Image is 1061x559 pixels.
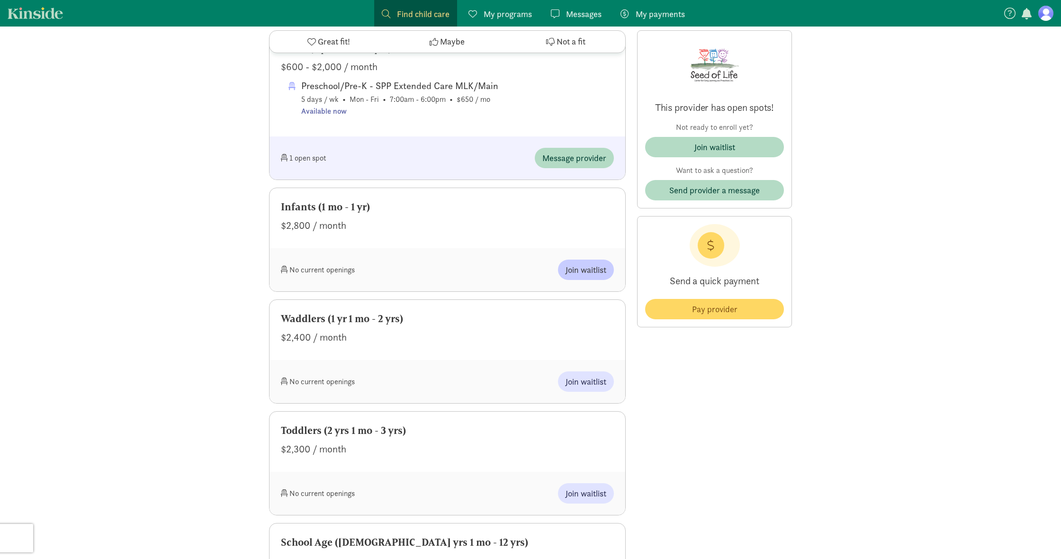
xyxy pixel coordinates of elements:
[558,260,614,280] button: Join waitlist
[8,7,63,19] a: Kinside
[281,423,614,438] div: Toddlers (2 yrs 1 mo - 3 yrs)
[281,442,614,457] div: $2,300 / month
[388,31,506,53] button: Maybe
[645,180,784,200] button: Send provider a message
[645,122,784,133] p: Not ready to enroll yet?
[694,141,735,153] div: Join waitlist
[645,267,784,295] p: Send a quick payment
[397,8,450,20] span: Find child care
[557,36,585,48] span: Not a fit
[281,260,448,280] div: No current openings
[692,303,737,316] span: Pay provider
[669,184,760,197] span: Send provider a message
[566,8,602,20] span: Messages
[645,165,784,176] p: Want to ask a question?
[281,483,448,504] div: No current openings
[645,137,784,157] button: Join waitlist
[281,218,614,233] div: $2,800 / month
[566,375,606,388] span: Join waitlist
[636,8,685,20] span: My payments
[535,148,614,168] button: Message provider
[318,36,350,48] span: Great fit!
[645,101,784,114] p: This provider has open spots!
[301,78,498,93] div: Preschool/Pre-K - SPP Extended Care MLK/Main
[281,199,614,215] div: Infants (1 mo - 1 yr)
[301,105,498,117] div: Available now
[281,148,448,168] div: 1 open spot
[301,78,498,117] span: 5 days / wk • Mon - Fri • 7:00am - 6:00pm • $650 / mo
[566,487,606,500] span: Join waitlist
[281,535,614,550] div: School Age ([DEMOGRAPHIC_DATA] yrs 1 mo - 12 yrs)
[566,263,606,276] span: Join waitlist
[440,36,465,48] span: Maybe
[281,330,614,345] div: $2,400 / month
[507,31,625,53] button: Not a fit
[281,59,614,74] div: $600 - $2,000 / month
[558,371,614,392] button: Join waitlist
[484,8,532,20] span: My programs
[542,152,606,164] span: Message provider
[281,371,448,392] div: No current openings
[281,311,614,326] div: Waddlers (1 yr 1 mo - 2 yrs)
[686,38,743,90] img: Provider logo
[270,31,388,53] button: Great fit!
[558,483,614,504] button: Join waitlist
